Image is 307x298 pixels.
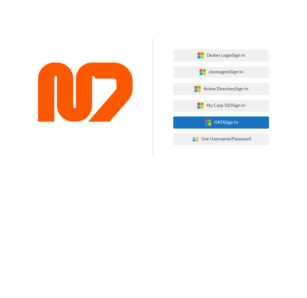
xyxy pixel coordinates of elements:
button: clerksigninSign In [173,66,269,78]
span: Active Directory Sign In [204,86,248,93]
span: My Corp SSO Sign In [206,102,245,109]
button: OKTASign In [173,116,269,129]
button: My Corp SSOSign In [173,100,269,112]
span: Dealer Login Sign In [207,52,245,59]
img: Trak [38,62,134,123]
span: clerksignin Sign In [209,69,243,76]
span: Use Username/Password [201,136,251,143]
button: Dealer LoginSign In [173,49,269,62]
button: Active DirectorySign In [173,83,269,95]
button: Use Username/Password [173,133,269,145]
span: OKTA Sign In [214,119,238,126]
